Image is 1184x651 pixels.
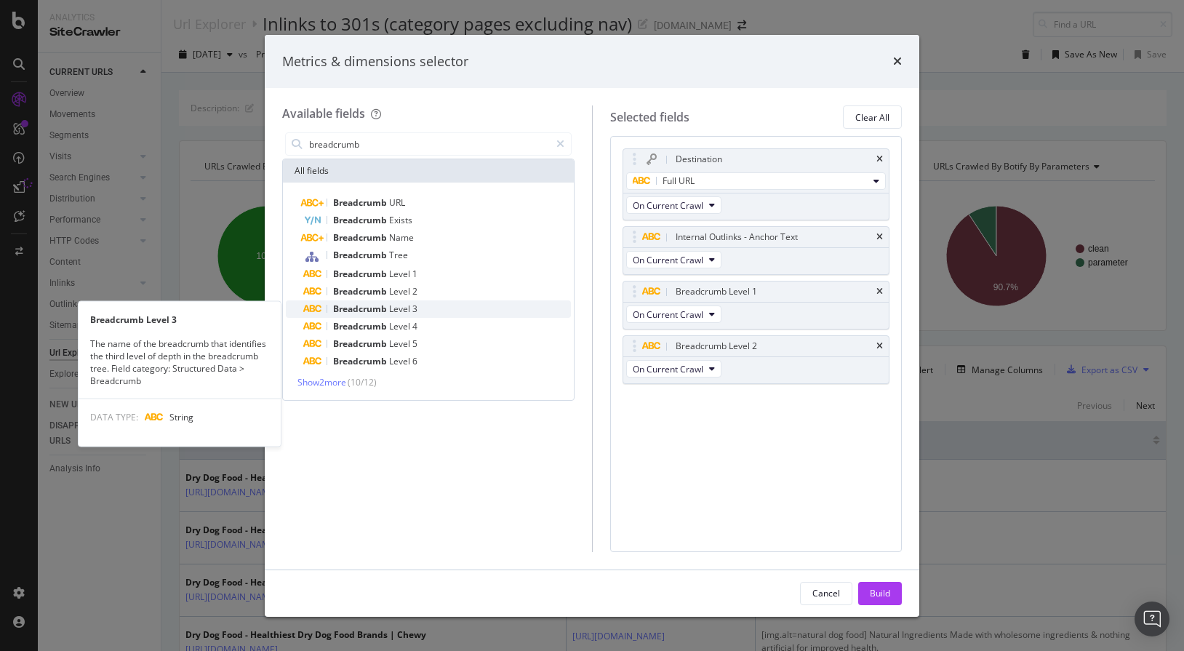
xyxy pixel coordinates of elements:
span: 6 [412,355,417,367]
span: Level [389,268,412,280]
button: Build [858,582,902,605]
span: Breadcrumb [333,303,389,315]
span: Level [389,303,412,315]
span: Level [389,320,412,332]
span: On Current Crawl [633,254,703,266]
div: Open Intercom Messenger [1135,602,1169,636]
div: Breadcrumb Level 2 [676,339,757,354]
span: On Current Crawl [633,308,703,321]
span: Breadcrumb [333,214,389,226]
div: Breadcrumb Level 1timesOn Current Crawl [623,281,890,330]
span: Breadcrumb [333,196,389,209]
input: Search by field name [308,133,550,155]
div: Internal Outlinks - Anchor Text [676,230,798,244]
span: On Current Crawl [633,199,703,212]
div: modal [265,35,919,617]
div: DestinationtimesFull URLOn Current Crawl [623,148,890,220]
span: 3 [412,303,417,315]
button: Clear All [843,105,902,129]
div: Selected fields [610,109,689,126]
div: All fields [283,159,574,183]
button: On Current Crawl [626,360,721,378]
div: Metrics & dimensions selector [282,52,468,71]
button: Cancel [800,582,852,605]
div: Available fields [282,105,365,121]
div: Breadcrumb Level 1 [676,284,757,299]
div: times [876,155,883,164]
div: Breadcrumb Level 3 [79,313,281,325]
span: 4 [412,320,417,332]
button: On Current Crawl [626,196,721,214]
button: On Current Crawl [626,251,721,268]
span: Breadcrumb [333,231,389,244]
span: On Current Crawl [633,363,703,375]
div: Destination [676,152,722,167]
span: Level [389,338,412,350]
span: Show 2 more [297,376,346,388]
span: Breadcrumb [333,249,389,261]
div: times [893,52,902,71]
div: The name of the breadcrumb that identifies the third level of depth in the breadcrumb tree. Field... [79,337,281,387]
button: Full URL [626,172,887,190]
span: 5 [412,338,417,350]
div: times [876,342,883,351]
div: times [876,287,883,296]
span: Level [389,355,412,367]
span: Level [389,285,412,297]
span: Breadcrumb [333,338,389,350]
span: Breadcrumb [333,285,389,297]
span: 2 [412,285,417,297]
span: Breadcrumb [333,268,389,280]
span: Breadcrumb [333,355,389,367]
button: On Current Crawl [626,305,721,323]
div: times [876,233,883,241]
span: ( 10 / 12 ) [348,376,377,388]
div: Internal Outlinks - Anchor TexttimesOn Current Crawl [623,226,890,275]
div: Breadcrumb Level 2timesOn Current Crawl [623,335,890,384]
span: Tree [389,249,408,261]
div: Clear All [855,111,889,124]
div: Cancel [812,587,840,599]
span: Breadcrumb [333,320,389,332]
span: Name [389,231,414,244]
div: Build [870,587,890,599]
span: Full URL [663,175,695,187]
span: URL [389,196,405,209]
span: Exists [389,214,412,226]
span: 1 [412,268,417,280]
